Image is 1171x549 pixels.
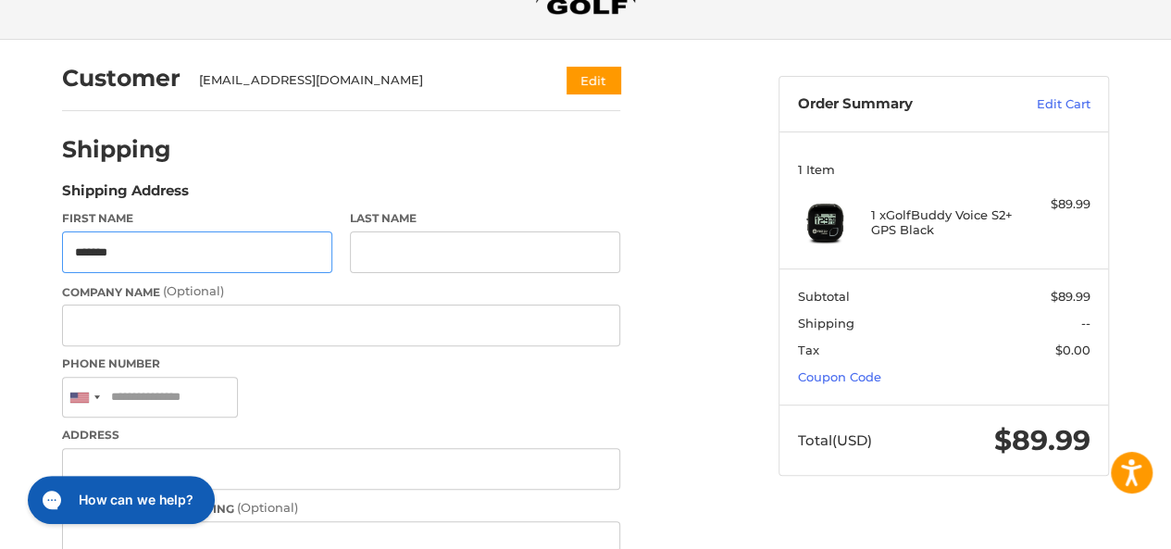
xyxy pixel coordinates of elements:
small: (Optional) [163,283,224,298]
label: Address [62,427,620,443]
h3: Order Summary [798,95,997,114]
label: Apartment/Suite/Building [62,499,620,518]
h2: Shipping [62,135,171,164]
label: Company Name [62,282,620,301]
span: Shipping [798,316,854,331]
iframe: Gorgias live chat messenger [19,469,220,530]
h2: Customer [62,64,181,93]
label: First Name [62,210,332,227]
a: Edit Cart [997,95,1090,114]
button: Edit [567,67,620,94]
div: United States: +1 [63,378,106,418]
legend: Shipping Address [62,181,189,210]
span: -- [1081,316,1090,331]
small: (Optional) [237,500,298,515]
a: Coupon Code [798,369,881,384]
span: $89.99 [994,423,1090,457]
span: Subtotal [798,289,850,304]
span: Total (USD) [798,431,872,449]
iframe: Google Customer Reviews [1018,499,1171,549]
h4: 1 x GolfBuddy Voice S2+ GPS Black [871,207,1013,238]
span: $89.99 [1051,289,1090,304]
span: $0.00 [1055,343,1090,357]
div: [EMAIL_ADDRESS][DOMAIN_NAME] [199,71,531,90]
div: $89.99 [1017,195,1090,214]
h3: 1 Item [798,162,1090,177]
label: Phone Number [62,356,620,372]
label: Last Name [350,210,620,227]
span: Tax [798,343,819,357]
